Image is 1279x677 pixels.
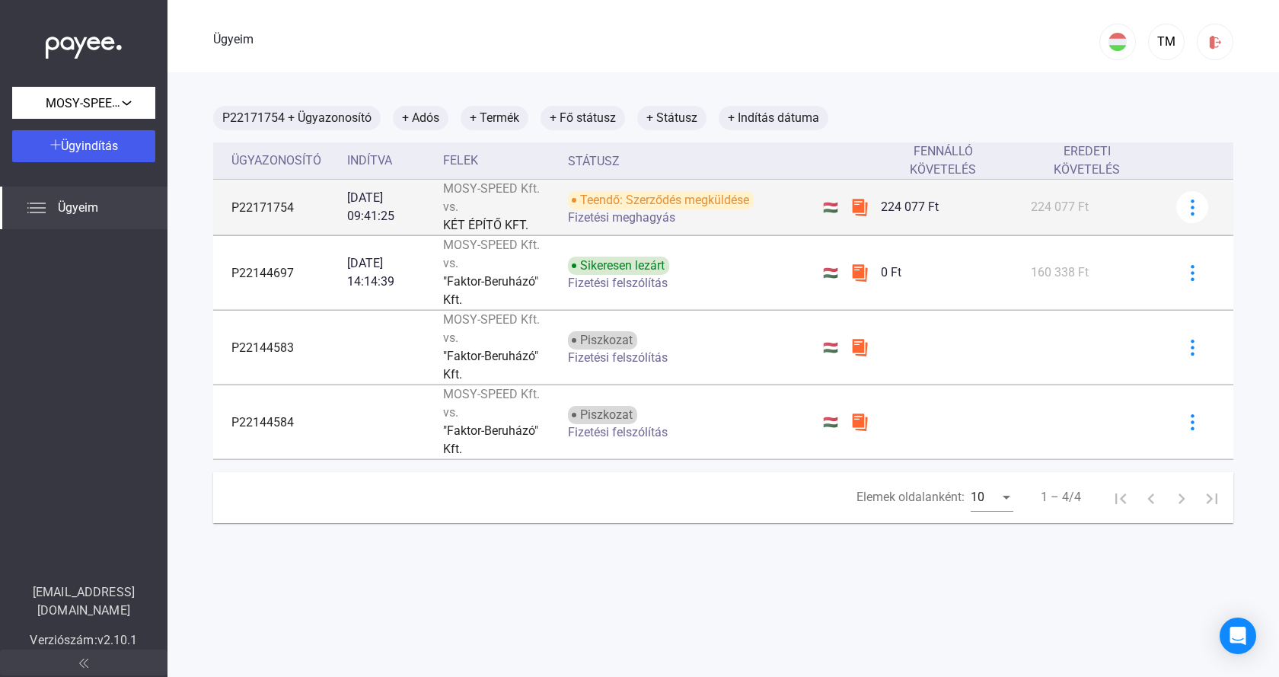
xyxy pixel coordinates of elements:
[443,274,538,307] font: "Faktor-Beruházó" Kft.
[1031,265,1089,279] font: 160 338 Ft
[1108,33,1127,51] img: HU
[213,32,254,46] font: Ügyeim
[580,333,633,347] font: Piszkozat
[443,152,556,170] div: Felek
[568,350,668,365] font: Fizetési felszólítás
[12,130,155,162] button: Ügyindítás
[1197,24,1233,60] button: kijelentkezés-piros
[910,144,976,177] font: Fennálló követelés
[27,199,46,217] img: list.svg
[443,423,538,456] font: "Faktor-Beruházó" Kft.
[33,585,135,618] font: [EMAIL_ADDRESS][DOMAIN_NAME]
[823,415,838,430] font: 🇭🇺
[443,312,540,345] font: MOSY-SPEED Kft. vs.
[646,110,697,125] font: + Státusz
[1099,24,1136,60] button: HU
[1136,482,1166,513] button: Előző oldal
[1031,142,1157,179] div: Eredeti követelés
[568,276,668,290] font: Fizetési felszólítás
[402,110,439,125] font: + Adós
[231,415,294,430] font: P22144584
[580,258,665,273] font: Sikeresen lezárt
[1157,34,1175,49] font: TM
[971,490,984,504] font: 10
[823,200,838,215] font: 🇭🇺
[971,488,1013,506] mat-select: Elemek oldalanként:
[46,28,122,59] img: white-payee-white-dot.svg
[50,139,61,150] img: plus-white.svg
[1148,24,1185,60] button: TM
[881,200,939,214] font: 224 077 Ft
[470,110,519,125] font: + Termék
[288,110,372,125] font: + Ügyazonosító
[568,210,675,225] font: Fizetési meghagyás
[443,238,540,270] font: MOSY-SPEED Kft. vs.
[347,152,431,170] div: Indítva
[443,181,540,214] font: MOSY-SPEED Kft. vs.
[231,152,335,170] div: Ügyazonosító
[850,338,869,356] img: szamlazzhu-mini
[79,659,88,668] img: arrow-double-left-grey.svg
[1197,482,1227,513] button: Utolsó oldal
[1207,34,1223,50] img: kijelentkezés-piros
[1185,265,1201,281] img: kékebb
[12,87,155,119] button: MOSY-SPEED Kft.
[728,110,819,125] font: + Indítás dátuma
[443,387,540,420] font: MOSY-SPEED Kft. vs.
[231,266,294,280] font: P22144697
[1185,200,1201,216] img: kékebb
[1176,257,1208,289] button: kékebb
[1105,482,1136,513] button: Első oldal
[1166,482,1197,513] button: Következő oldal
[856,490,965,504] font: Elemek oldalanként:
[347,153,392,168] font: Indítva
[850,413,869,431] img: szamlazzhu-mini
[881,265,901,279] font: 0 Ft
[850,263,869,282] img: szamlazzhu-mini
[1176,331,1208,363] button: kékebb
[550,110,616,125] font: + Fő státusz
[580,407,633,422] font: Piszkozat
[347,256,394,289] font: [DATE] 14:14:39
[580,193,749,207] font: Teendő: Szerződés megküldése
[347,190,394,223] font: [DATE] 09:41:25
[231,340,294,355] font: P22144583
[568,425,668,439] font: Fizetési felszólítás
[231,153,321,168] font: Ügyazonosító
[231,200,294,215] font: P22171754
[1054,144,1120,177] font: Eredeti követelés
[823,340,838,355] font: 🇭🇺
[443,218,528,232] font: KÉT ÉPÍTŐ KFT.
[222,110,285,125] font: P22171754
[881,142,1019,179] div: Fennálló követelés
[97,633,138,647] font: v2.10.1
[61,139,118,153] font: Ügyindítás
[58,200,98,215] font: Ügyeim
[1220,618,1256,654] div: Intercom Messenger megnyitása
[850,198,869,216] img: szamlazzhu-mini
[1185,340,1201,356] img: kékebb
[1176,191,1208,223] button: kékebb
[1185,414,1201,430] img: kékebb
[1176,406,1208,438] button: kékebb
[1041,490,1081,504] font: 1 – 4/4
[1031,200,1089,214] font: 224 077 Ft
[443,153,478,168] font: Felek
[823,266,838,280] font: 🇭🇺
[46,95,142,110] font: MOSY-SPEED Kft.
[568,154,620,168] font: Státusz
[443,349,538,382] font: "Faktor-Beruházó" Kft.
[30,633,97,647] font: Verziószám:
